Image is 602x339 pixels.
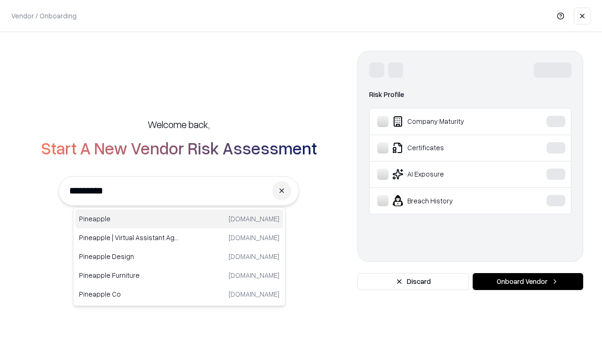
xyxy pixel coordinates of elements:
[11,11,77,21] p: Vendor / Onboarding
[229,289,279,299] p: [DOMAIN_NAME]
[229,233,279,242] p: [DOMAIN_NAME]
[148,118,210,131] h5: Welcome back,
[79,251,179,261] p: Pineapple Design
[41,138,317,157] h2: Start A New Vendor Risk Assessment
[229,251,279,261] p: [DOMAIN_NAME]
[229,270,279,280] p: [DOMAIN_NAME]
[79,270,179,280] p: Pineapple Furniture
[79,233,179,242] p: Pineapple | Virtual Assistant Agency
[229,214,279,224] p: [DOMAIN_NAME]
[79,214,179,224] p: Pineapple
[73,207,285,306] div: Suggestions
[357,273,469,290] button: Discard
[473,273,583,290] button: Onboard Vendor
[79,289,179,299] p: Pineapple Co
[369,89,571,100] div: Risk Profile
[377,116,518,127] div: Company Maturity
[377,169,518,180] div: AI Exposure
[377,142,518,153] div: Certificates
[377,195,518,206] div: Breach History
